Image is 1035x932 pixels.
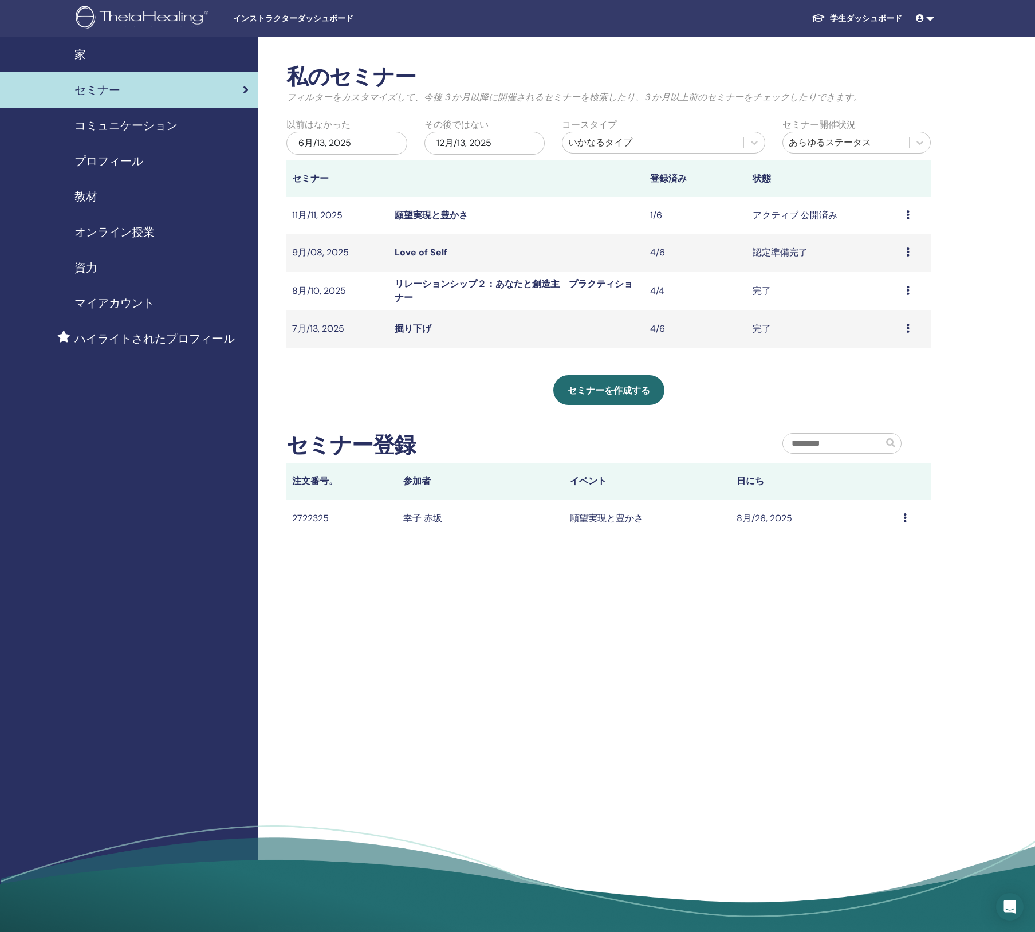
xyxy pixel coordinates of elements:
td: 幸子 赤坂 [398,500,564,537]
label: コースタイプ [562,118,617,132]
a: Love of Self [395,246,447,258]
a: 学生ダッシュボード [802,8,911,29]
td: 7月/13, 2025 [286,310,389,348]
label: 以前はなかった [286,118,351,132]
td: アクティブ 公開済み [747,197,900,234]
img: graduation-cap-white.svg [812,13,825,23]
th: 注文番号。 [286,463,398,500]
td: 8月/10, 2025 [286,272,389,310]
a: セミナーを作成する [553,375,664,405]
span: セミナー [74,81,120,99]
a: 願望実現と豊かさ [395,209,468,221]
td: 認定準備完了 [747,234,900,272]
th: イベント [564,463,731,500]
span: 資力 [74,259,97,276]
th: セミナー [286,160,389,197]
td: 4/4 [644,272,747,310]
p: フィルターをカスタマイズして、今後 3 か月以降に開催されるセミナーを検索したり、3 か月以上前のセミナーをチェックしたりできます。 [286,91,931,104]
a: リレーションシップ２：あなたと創造主 プラクティショナー [395,278,633,304]
div: 12月/13, 2025 [424,132,545,155]
td: 2722325 [286,500,398,537]
span: 家 [74,46,86,63]
span: マイアカウント [74,294,155,312]
td: 完了 [747,272,900,310]
td: 8月/26, 2025 [731,500,898,537]
td: 1/6 [644,197,747,234]
td: 4/6 [644,310,747,348]
h2: 私のセミナー [286,64,931,91]
th: 日にち [731,463,898,500]
div: Open Intercom Messenger [996,893,1024,921]
span: コミュニケーション [74,117,178,134]
td: 9月/08, 2025 [286,234,389,272]
label: セミナー開催状況 [782,118,856,132]
a: 掘り下げ [395,323,431,335]
img: logo.png [76,6,212,32]
th: 参加者 [398,463,564,500]
th: 状態 [747,160,900,197]
td: 願望実現と豊かさ [564,500,731,537]
span: ハイライトされたプロフィール [74,330,235,347]
td: 4/6 [644,234,747,272]
span: セミナーを作成する [568,384,650,396]
div: 6月/13, 2025 [286,132,407,155]
th: 登録済み [644,160,747,197]
h2: セミナー登録 [286,432,415,459]
span: 教材 [74,188,97,205]
div: あらゆるステータス [789,136,903,150]
span: プロフィール [74,152,143,170]
td: 11月/11, 2025 [286,197,389,234]
span: インストラクターダッシュボード [233,13,405,25]
td: 完了 [747,310,900,348]
span: オンライン授業 [74,223,155,241]
div: いかなるタイプ [568,136,738,150]
label: その後ではない [424,118,489,132]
